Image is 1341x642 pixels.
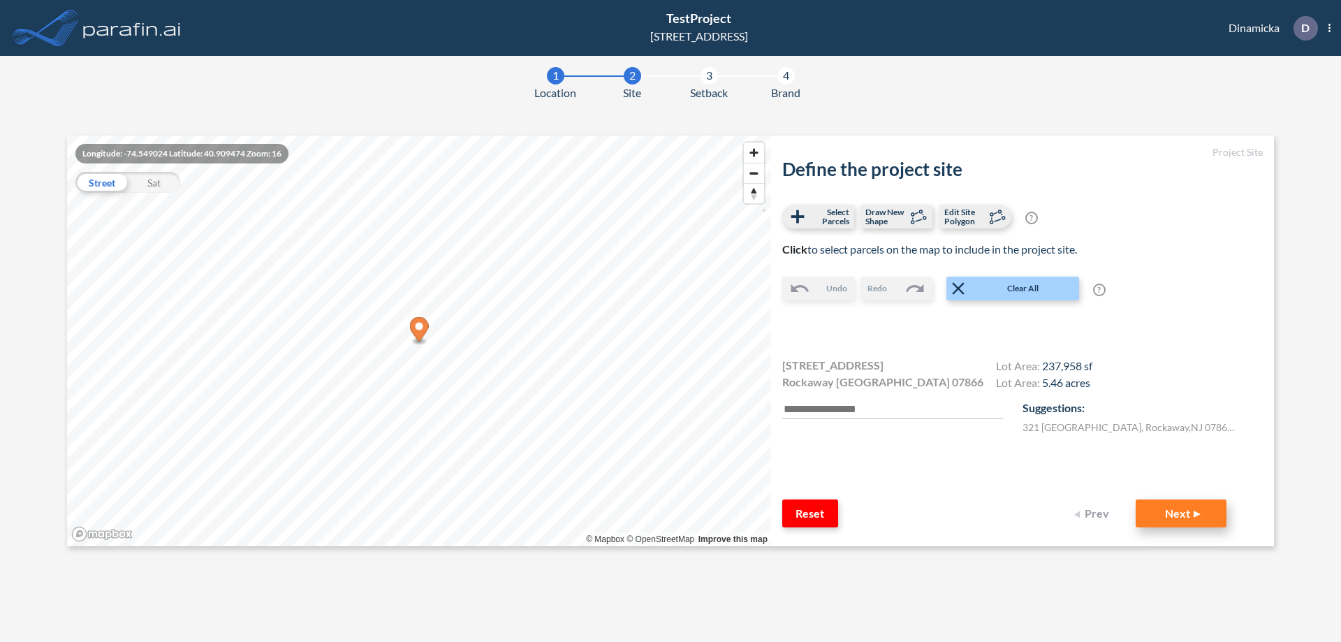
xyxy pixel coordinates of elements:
[826,282,847,295] span: Undo
[75,172,128,193] div: Street
[744,184,764,203] span: Reset bearing to north
[944,207,985,226] span: Edit Site Polygon
[623,85,641,101] span: Site
[626,534,694,544] a: OpenStreetMap
[80,14,184,42] img: logo
[744,183,764,203] button: Reset bearing to north
[67,136,771,546] canvas: Map
[690,85,728,101] span: Setback
[650,28,748,45] div: [STREET_ADDRESS]
[666,10,731,26] span: TestProject
[71,526,133,542] a: Mapbox homepage
[782,147,1263,159] h5: Project Site
[744,143,764,163] button: Zoom in
[1093,284,1106,296] span: ?
[128,172,180,193] div: Sat
[75,144,288,163] div: Longitude: -74.549024 Latitude: 40.909474 Zoom: 16
[410,317,429,346] div: Map marker
[777,67,795,85] div: 4
[782,499,838,527] button: Reset
[1066,499,1122,527] button: Prev
[865,207,907,226] span: Draw New Shape
[867,282,887,295] span: Redo
[1023,420,1239,435] label: 321 [GEOGRAPHIC_DATA] , Rockaway , NJ 07866 , US
[701,67,718,85] div: 3
[946,277,1079,300] button: Clear All
[782,242,807,256] b: Click
[969,282,1078,295] span: Clear All
[1042,376,1090,389] span: 5.46 acres
[1301,22,1310,34] p: D
[698,534,768,544] a: Improve this map
[782,159,1263,180] h2: Define the project site
[1136,499,1226,527] button: Next
[996,376,1092,393] h4: Lot Area:
[1023,400,1263,416] p: Suggestions:
[771,85,800,101] span: Brand
[782,357,884,374] span: [STREET_ADDRESS]
[808,207,849,226] span: Select Parcels
[782,277,854,300] button: Undo
[782,242,1077,256] span: to select parcels on the map to include in the project site.
[860,277,932,300] button: Redo
[1208,16,1331,41] div: Dinamicka
[782,374,983,391] span: Rockaway [GEOGRAPHIC_DATA] 07866
[547,67,564,85] div: 1
[586,534,624,544] a: Mapbox
[744,163,764,183] button: Zoom out
[1042,359,1092,372] span: 237,958 sf
[624,67,641,85] div: 2
[1025,212,1038,224] span: ?
[996,359,1092,376] h4: Lot Area:
[534,85,576,101] span: Location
